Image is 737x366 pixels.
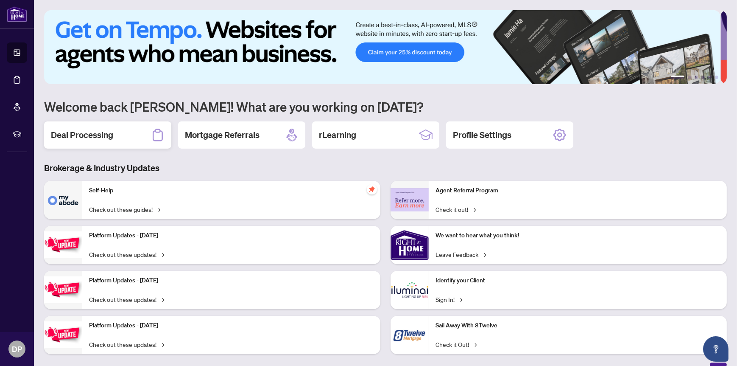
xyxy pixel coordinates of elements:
[435,205,476,214] a: Check it out!→
[435,186,720,195] p: Agent Referral Program
[435,276,720,285] p: Identify your Client
[7,6,27,22] img: logo
[44,231,82,258] img: Platform Updates - July 21, 2025
[89,340,164,349] a: Check out these updates!→
[695,76,698,79] button: 3
[435,231,720,240] p: We want to hear what you think!
[160,340,164,349] span: →
[708,76,712,79] button: 5
[453,129,511,141] h2: Profile Settings
[160,250,164,259] span: →
[89,250,164,259] a: Check out these updates!→
[391,188,429,211] img: Agent Referral Program
[458,295,462,304] span: →
[435,295,462,304] a: Sign In!→
[391,226,429,264] img: We want to hear what you think!
[89,231,374,240] p: Platform Updates - [DATE]
[156,205,160,214] span: →
[44,10,720,84] img: Slide 0
[701,76,705,79] button: 4
[89,295,164,304] a: Check out these updates!→
[44,321,82,348] img: Platform Updates - June 23, 2025
[44,99,727,115] h1: Welcome back [PERSON_NAME]! What are you working on [DATE]?
[44,276,82,303] img: Platform Updates - July 8, 2025
[688,76,691,79] button: 2
[12,343,22,355] span: DP
[89,186,374,195] p: Self-Help
[391,271,429,309] img: Identify your Client
[671,76,684,79] button: 1
[89,205,160,214] a: Check out these guides!→
[435,340,477,349] a: Check it Out!→
[51,129,113,141] h2: Deal Processing
[160,295,164,304] span: →
[44,162,727,174] h3: Brokerage & Industry Updates
[472,340,477,349] span: →
[89,321,374,330] p: Platform Updates - [DATE]
[367,184,377,194] span: pushpin
[435,250,486,259] a: Leave Feedback→
[703,336,729,362] button: Open asap
[391,316,429,354] img: Sail Away With 8Twelve
[319,129,356,141] h2: rLearning
[472,205,476,214] span: →
[44,181,82,219] img: Self-Help
[435,321,720,330] p: Sail Away With 8Twelve
[715,76,718,79] button: 6
[89,276,374,285] p: Platform Updates - [DATE]
[185,129,260,141] h2: Mortgage Referrals
[482,250,486,259] span: →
